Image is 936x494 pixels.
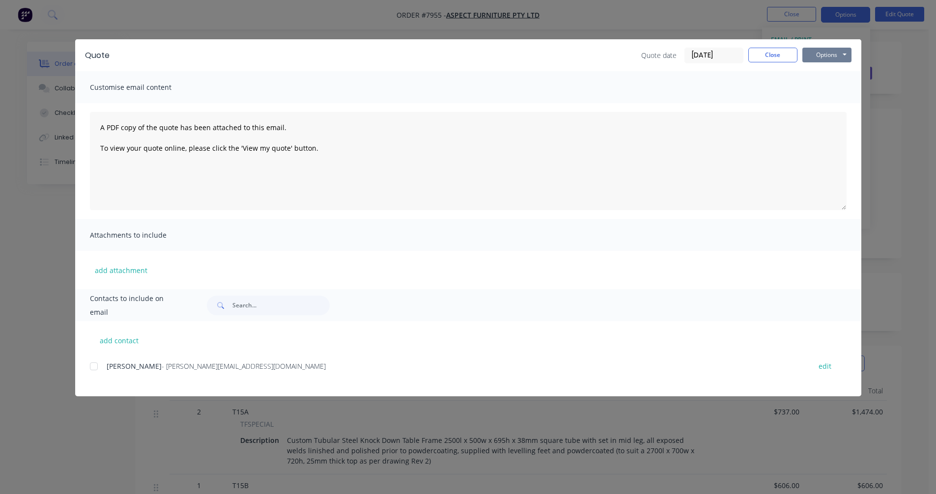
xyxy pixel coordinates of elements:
[162,361,326,371] span: - [PERSON_NAME][EMAIL_ADDRESS][DOMAIN_NAME]
[90,81,198,94] span: Customise email content
[90,263,152,277] button: add attachment
[802,48,851,62] button: Options
[90,112,847,210] textarea: A PDF copy of the quote has been attached to this email. To view your quote online, please click ...
[85,50,110,61] div: Quote
[641,50,677,60] span: Quote date
[748,48,797,62] button: Close
[90,333,149,348] button: add contact
[90,292,183,319] span: Contacts to include on email
[813,359,837,373] button: edit
[232,296,330,315] input: Search...
[107,361,162,371] span: [PERSON_NAME]
[90,228,198,242] span: Attachments to include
